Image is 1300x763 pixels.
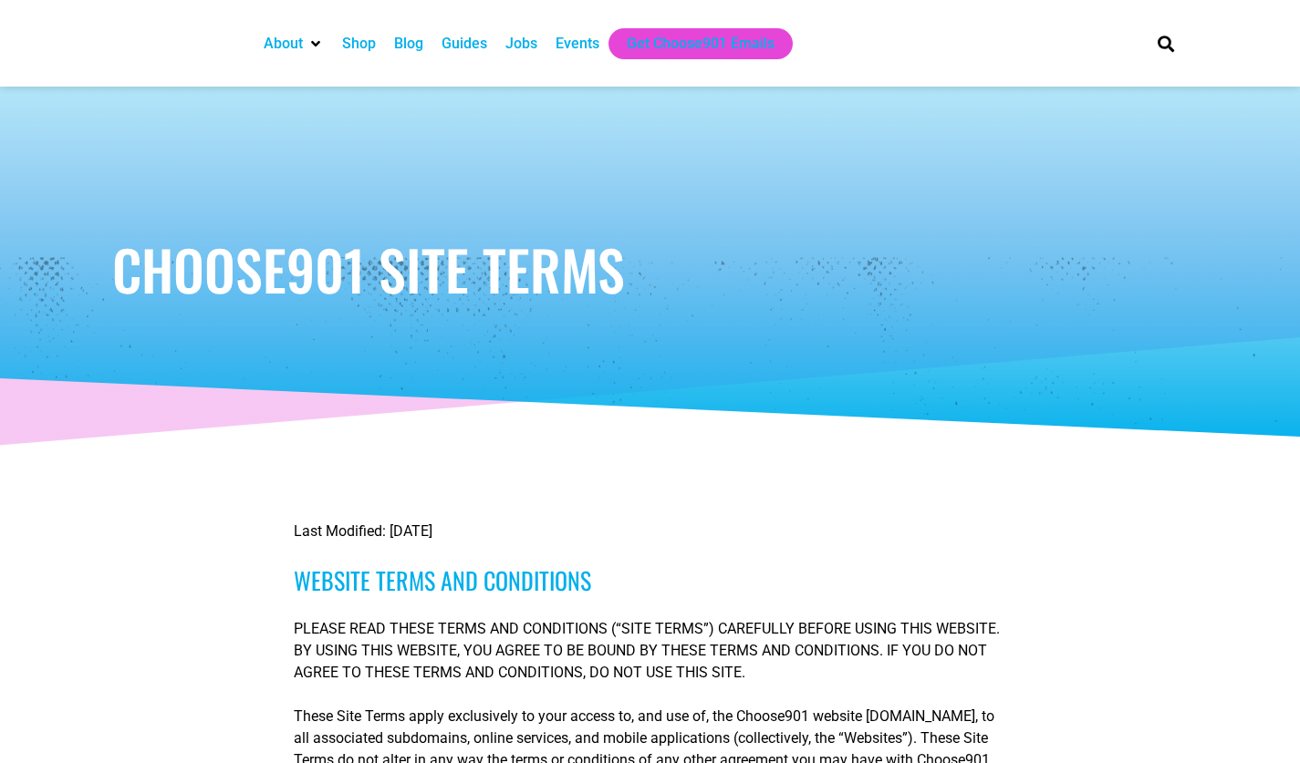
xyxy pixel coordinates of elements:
[294,566,1005,594] h3: Website Terms and Conditions
[442,33,487,55] a: Guides
[255,28,333,59] div: About
[627,33,775,55] a: Get Choose901 Emails
[394,33,423,55] a: Blog
[342,33,376,55] a: Shop
[294,521,1005,542] p: Last Modified: [DATE]
[264,33,303,55] a: About
[556,33,599,55] a: Events
[505,33,537,55] a: Jobs
[1150,28,1180,58] div: Search
[294,618,1005,684] p: PLEASE READ THESE TERMS AND CONDITIONS (“SITE TERMS”) CAREFULLY BEFORE USING THIS WEBSITE. BY USI...
[255,28,1127,59] nav: Main nav
[112,242,1189,296] h1: Choose901 Site Terms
